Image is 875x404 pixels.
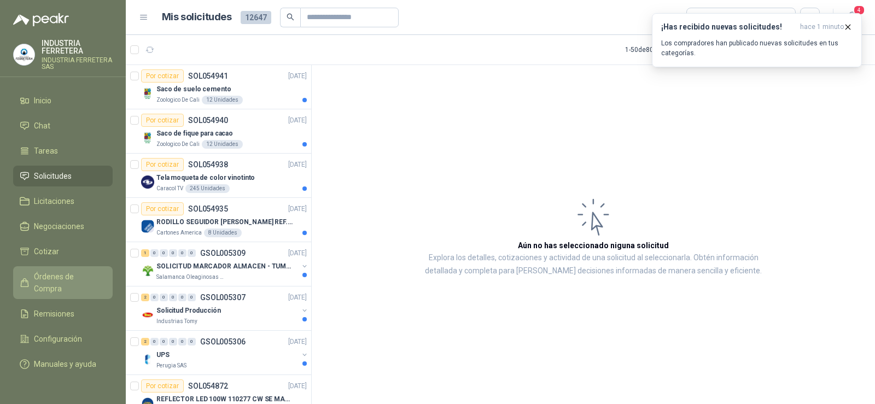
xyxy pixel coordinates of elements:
a: Negociaciones [13,216,113,237]
a: Por cotizarSOL054940[DATE] Company LogoSaco de fique para cacaoZoologico De Cali12 Unidades [126,109,311,154]
p: SOL054872 [188,382,228,390]
button: ¡Has recibido nuevas solicitudes!hace 1 minuto Los compradores han publicado nuevas solicitudes e... [652,13,862,67]
div: 0 [150,294,159,301]
a: Por cotizarSOL054935[DATE] Company LogoRODILLO SEGUIDOR [PERSON_NAME] REF. NATV-17-PPA [PERSON_NA... [126,198,311,242]
div: 0 [178,294,186,301]
div: Por cotizar [141,69,184,83]
img: Logo peakr [13,13,69,26]
a: Chat [13,115,113,136]
p: [DATE] [288,71,307,81]
div: 0 [188,294,196,301]
span: hace 1 minuto [800,22,844,32]
p: INDUSTRIA FERRETERA [42,39,113,55]
div: 0 [188,338,196,346]
p: SOL054940 [188,116,228,124]
span: search [287,13,294,21]
span: Solicitudes [34,170,72,182]
p: Caracol TV [156,184,183,193]
p: Los compradores han publicado nuevas solicitudes en tus categorías. [661,38,853,58]
img: Company Logo [141,220,154,233]
div: 0 [160,294,168,301]
p: GSOL005307 [200,294,246,301]
div: Por cotizar [141,379,184,393]
p: Cartones America [156,229,202,237]
span: Configuración [34,333,82,345]
button: 4 [842,8,862,27]
p: UPS [156,350,170,360]
div: 0 [160,338,168,346]
div: 12 Unidades [202,96,243,104]
p: INDUSTRIA FERRETERA SAS [42,57,113,70]
div: 1 - 50 de 8015 [625,41,696,58]
h1: Mis solicitudes [162,9,232,25]
p: [DATE] [288,204,307,214]
a: 2 0 0 0 0 0 GSOL005306[DATE] Company LogoUPSPerugia SAS [141,335,309,370]
p: Tela moqueta de color vinotinto [156,173,255,183]
div: 8 Unidades [204,229,242,237]
span: Cotizar [34,245,59,257]
img: Company Logo [141,87,154,100]
img: Company Logo [141,308,154,321]
span: Remisiones [34,308,74,320]
div: 2 [141,338,149,346]
h3: Aún no has seleccionado niguna solicitud [518,239,669,251]
p: [DATE] [288,292,307,303]
img: Company Logo [141,175,154,189]
img: Company Logo [141,131,154,144]
a: Configuración [13,329,113,349]
p: Perugia SAS [156,361,186,370]
p: Zoologico De Cali [156,96,200,104]
div: 1 [141,249,149,257]
a: 1 0 0 0 0 0 GSOL005309[DATE] Company LogoSOLICITUD MARCADOR ALMACEN - TUMACOSalamanca Oleaginosas... [141,247,309,282]
div: 0 [178,338,186,346]
a: Órdenes de Compra [13,266,113,299]
p: [DATE] [288,115,307,126]
a: Cotizar [13,241,113,262]
span: Manuales y ayuda [34,358,96,370]
span: Órdenes de Compra [34,271,102,295]
p: Saco de fique para cacao [156,128,233,139]
a: Tareas [13,140,113,161]
div: 2 [141,294,149,301]
span: 4 [853,5,865,15]
span: 12647 [241,11,271,24]
div: 0 [150,249,159,257]
div: Por cotizar [141,202,184,215]
div: 0 [178,249,186,257]
p: Salamanca Oleaginosas SAS [156,273,225,282]
p: RODILLO SEGUIDOR [PERSON_NAME] REF. NATV-17-PPA [PERSON_NAME] [156,217,293,227]
p: Zoologico De Cali [156,140,200,149]
p: SOL054935 [188,205,228,213]
span: Inicio [34,95,51,107]
a: Manuales y ayuda [13,354,113,374]
p: [DATE] [288,337,307,347]
p: SOLICITUD MARCADOR ALMACEN - TUMACO [156,261,293,272]
span: Tareas [34,145,58,157]
div: 0 [188,249,196,257]
span: Licitaciones [34,195,74,207]
a: 2 0 0 0 0 0 GSOL005307[DATE] Company LogoSolicitud ProducciónIndustrias Tomy [141,291,309,326]
div: 245 Unidades [185,184,230,193]
p: GSOL005309 [200,249,246,257]
img: Company Logo [141,353,154,366]
div: 0 [160,249,168,257]
a: Por cotizarSOL054941[DATE] Company LogoSaco de suelo cementoZoologico De Cali12 Unidades [126,65,311,109]
a: Remisiones [13,303,113,324]
p: [DATE] [288,248,307,259]
span: Negociaciones [34,220,84,232]
a: Licitaciones [13,191,113,212]
a: Inicio [13,90,113,111]
div: 0 [169,249,177,257]
p: SOL054941 [188,72,228,80]
p: Explora los detalles, cotizaciones y actividad de una solicitud al seleccionarla. Obtén informaci... [421,251,766,278]
p: Saco de suelo cemento [156,84,231,95]
div: 0 [169,294,177,301]
p: SOL054938 [188,161,228,168]
p: [DATE] [288,381,307,391]
a: Por cotizarSOL054938[DATE] Company LogoTela moqueta de color vinotintoCaracol TV245 Unidades [126,154,311,198]
p: [DATE] [288,160,307,170]
p: Solicitud Producción [156,306,221,316]
p: Industrias Tomy [156,317,197,326]
span: Chat [34,120,50,132]
div: 0 [169,338,177,346]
